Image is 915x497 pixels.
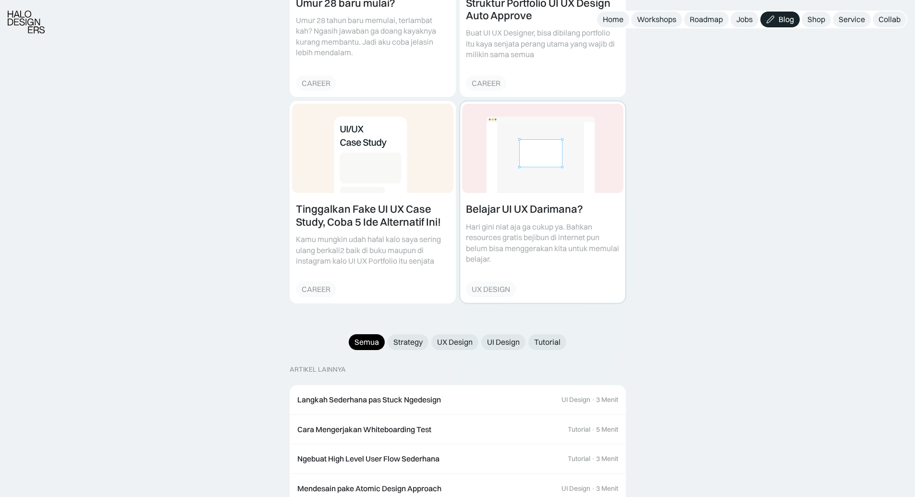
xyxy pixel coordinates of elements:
[591,396,595,404] div: ·
[297,454,439,464] div: Ngebuat High Level User Flow Sederhana
[354,337,379,347] div: Semua
[807,14,825,24] div: Shop
[568,455,590,463] div: Tutorial
[760,12,800,27] a: Blog
[297,395,441,405] div: Langkah Sederhana pas Stuck Ngedesign
[561,396,590,404] div: UI Design
[690,14,723,24] div: Roadmap
[437,337,473,347] div: UX Design
[603,14,623,24] div: Home
[873,12,906,27] a: Collab
[290,415,626,445] a: Cara Mengerjakan Whiteboarding TestTutorial·5 Menit
[839,14,865,24] div: Service
[779,14,794,24] div: Blog
[290,365,346,374] div: ARTIKEL LAINNYA
[731,12,758,27] a: Jobs
[487,337,520,347] div: UI Design
[596,455,618,463] div: 3 Menit
[878,14,901,24] div: Collab
[297,424,431,435] div: Cara Mengerjakan Whiteboarding Test
[736,14,753,24] div: Jobs
[596,485,618,493] div: 3 Menit
[568,425,590,434] div: Tutorial
[591,485,595,493] div: ·
[802,12,831,27] a: Shop
[290,444,626,474] a: Ngebuat High Level User Flow SederhanaTutorial·3 Menit
[297,484,441,494] div: Mendesain pake Atomic Design Approach
[597,12,629,27] a: Home
[591,455,595,463] div: ·
[393,337,423,347] div: Strategy
[591,425,595,434] div: ·
[637,14,676,24] div: Workshops
[631,12,682,27] a: Workshops
[561,485,590,493] div: UI Design
[290,385,626,415] a: Langkah Sederhana pas Stuck NgedesignUI Design·3 Menit
[833,12,871,27] a: Service
[534,337,561,347] div: Tutorial
[596,425,618,434] div: 5 Menit
[684,12,729,27] a: Roadmap
[596,396,618,404] div: 3 Menit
